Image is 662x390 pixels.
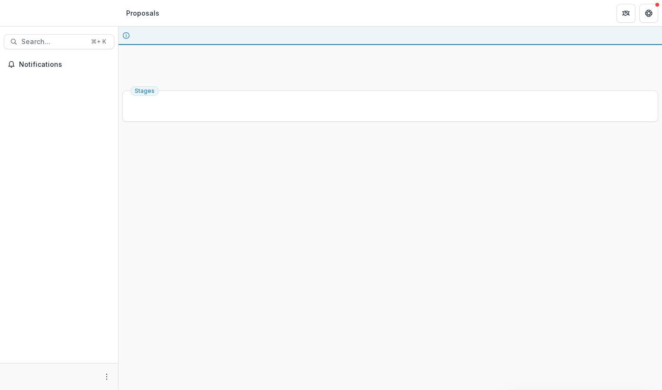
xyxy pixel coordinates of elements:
[101,371,112,382] button: More
[19,61,110,69] span: Notifications
[89,36,108,47] div: ⌘ + K
[616,4,635,23] button: Partners
[4,57,114,72] button: Notifications
[135,88,155,94] span: Stages
[21,38,85,46] span: Search...
[4,34,114,49] button: Search...
[122,6,163,20] nav: breadcrumb
[639,4,658,23] button: Get Help
[126,8,159,18] div: Proposals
